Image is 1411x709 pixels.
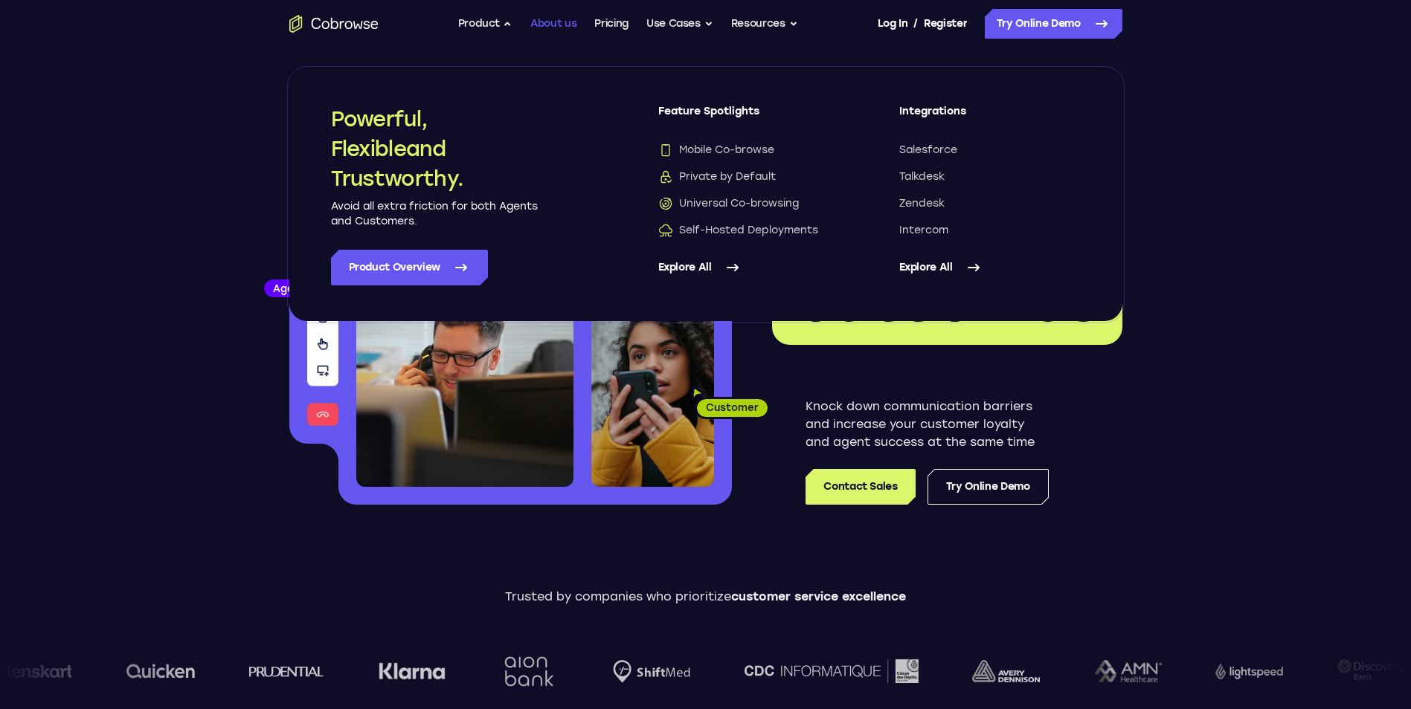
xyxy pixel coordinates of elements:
a: Universal Co-browsingUniversal Co-browsing [658,196,840,211]
button: Use Cases [646,9,713,39]
a: Register [924,9,967,39]
img: Aion Bank [491,641,551,702]
button: Resources [731,9,798,39]
a: Talkdesk [899,169,1081,184]
a: Go to the home page [289,15,379,33]
img: avery-dennison [965,660,1032,682]
img: Lightspeed [1207,663,1275,679]
a: Private by DefaultPrivate by Default [658,169,840,184]
img: Universal Co-browsing [658,196,673,211]
a: Explore All [658,250,840,285]
a: Try Online Demo [928,469,1049,505]
img: AMN Healthcare [1086,660,1154,683]
span: Talkdesk [899,169,945,184]
img: A customer support agent talking on the phone [356,221,573,487]
button: Product [458,9,513,39]
img: Mobile Co-browse [658,143,673,158]
p: Avoid all extra friction for both Agents and Customers. [331,199,539,229]
h2: Powerful, Flexible and Trustworthy. [331,104,539,193]
a: Log In [878,9,907,39]
a: Mobile Co-browseMobile Co-browse [658,143,840,158]
img: A customer holding their phone [591,311,714,487]
a: Product Overview [331,250,488,285]
img: Self-Hosted Deployments [658,223,673,238]
a: Zendesk [899,196,1081,211]
span: Integrations [899,104,1081,131]
span: Self-Hosted Deployments [658,223,818,238]
a: Intercom [899,223,1081,238]
span: Intercom [899,223,948,238]
img: prudential [241,665,316,677]
span: Private by Default [658,169,776,184]
span: Universal Co-browsing [658,196,799,211]
a: Explore All [899,250,1081,285]
img: Private by Default [658,169,673,184]
span: / [913,15,918,33]
span: Zendesk [899,196,945,211]
span: Feature Spotlights [658,104,840,131]
a: Contact Sales [806,469,915,505]
a: About us [530,9,576,39]
span: customer service excellence [731,589,906,603]
img: Klarna [370,662,437,680]
img: CDC Informatique [736,659,910,682]
img: Shiftmed [605,660,683,683]
a: Try Online Demo [985,9,1122,39]
a: Pricing [594,9,629,39]
a: Self-Hosted DeploymentsSelf-Hosted Deployments [658,223,840,238]
span: Mobile Co-browse [658,143,774,158]
p: Knock down communication barriers and increase your customer loyalty and agent success at the sam... [806,398,1049,451]
span: Salesforce [899,143,957,158]
a: Salesforce [899,143,1081,158]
